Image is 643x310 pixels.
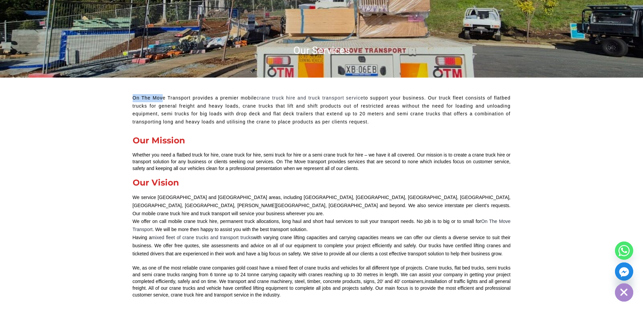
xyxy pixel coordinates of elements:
p: We service [GEOGRAPHIC_DATA] and [GEOGRAPHIC_DATA] areas, including [GEOGRAPHIC_DATA], [GEOGRAPHI... [133,194,511,218]
div: Whether you need a flatbed truck for hire, crane truck for hire, semi truck for hire or a semi cr... [133,151,511,172]
div: Our Vision [133,178,511,187]
div: Our Mission [133,136,511,145]
a: crane truck hire and truck transport service [257,95,363,101]
a: mixed fleet of crane trucks and transport trucks [152,235,253,240]
a: Facebook_Messenger [615,262,633,281]
h1: Our Services [129,44,514,57]
a: Whatsapp [615,242,633,260]
p: Having a with varying crane lifting capacities and carrying capacities means we can offer our cli... [133,234,511,258]
p: On The Move Transport provides a premier mobile to support your business. Our truck fleet consist... [133,94,511,126]
p: ​We offer on call mobile crane truck hire, permanent truck allocations, long haul and short haul ... [133,218,511,234]
a: On The Move Transport [133,219,511,232]
div: We, as one of the most reliable crane companies gold coast have a mixed fleet of crane trucks and... [133,264,511,298]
